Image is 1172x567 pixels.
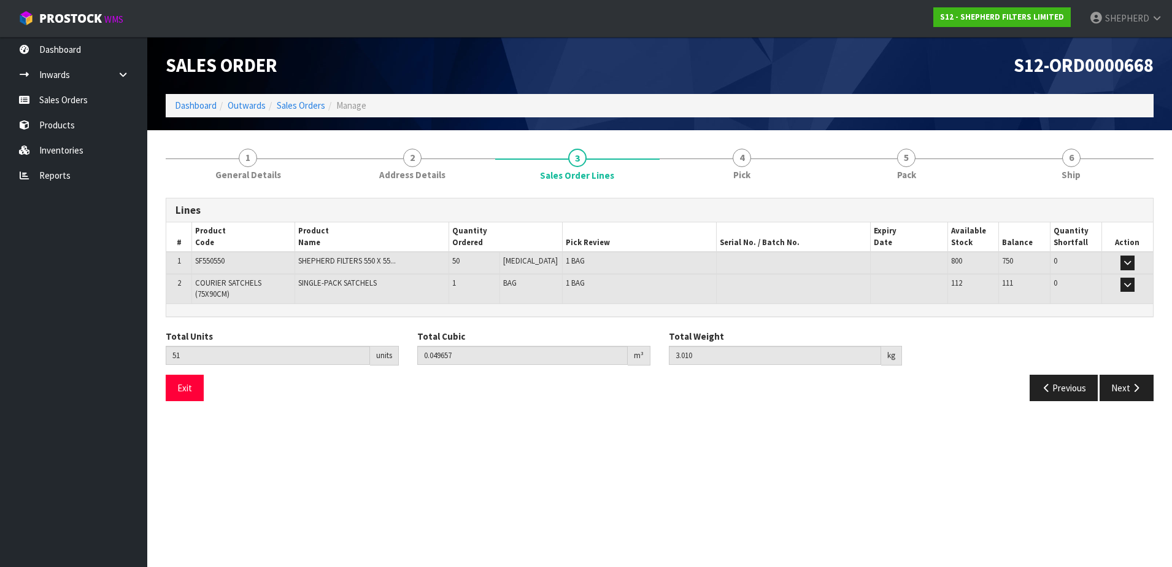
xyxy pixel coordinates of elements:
span: 6 [1062,149,1081,167]
th: Balance [999,222,1051,252]
th: Expiry Date [871,222,948,252]
a: Dashboard [175,100,217,111]
input: Total Weight [669,346,881,365]
span: Pick [733,168,750,181]
span: 1 [452,278,456,288]
a: Sales Orders [277,100,325,111]
span: 4 [733,149,751,167]
span: Pack [897,168,916,181]
span: COURIER SATCHELS (75X90CM) [195,278,261,299]
th: Available Stock [947,222,999,252]
th: Action [1101,222,1153,252]
th: # [166,222,192,252]
span: 0 [1054,278,1057,288]
th: Quantity Shortfall [1051,222,1102,252]
span: 1 BAG [566,278,585,288]
th: Product Name [295,222,449,252]
span: ProStock [39,10,102,26]
div: m³ [628,346,650,366]
strong: S12 - SHEPHERD FILTERS LIMITED [940,12,1064,22]
span: SHEPHERD [1105,12,1149,24]
button: Previous [1030,375,1098,401]
img: cube-alt.png [18,10,34,26]
span: [MEDICAL_DATA] [503,256,558,266]
th: Quantity Ordered [449,222,562,252]
span: 1 BAG [566,256,585,266]
small: WMS [104,14,123,25]
input: Total Units [166,346,370,365]
label: Total Units [166,330,213,343]
span: 800 [951,256,962,266]
span: 111 [1002,278,1013,288]
th: Product Code [192,222,295,252]
span: SHEPHERD FILTERS 550 X 55... [298,256,396,266]
h3: Lines [175,205,1144,216]
span: 5 [897,149,916,167]
th: Serial No. / Batch No. [717,222,871,252]
span: 3 [568,149,587,167]
span: 50 [452,256,460,266]
span: Ship [1062,168,1081,181]
div: kg [881,346,902,366]
span: General Details [215,168,281,181]
span: BAG [503,278,517,288]
label: Total Cubic [417,330,465,343]
span: Address Details [379,168,445,181]
th: Pick Review [563,222,717,252]
span: 2 [177,278,181,288]
span: Sales Order Lines [540,169,614,182]
span: 2 [403,149,422,167]
span: 112 [951,278,962,288]
span: Sales Order [166,53,277,77]
span: 1 [239,149,257,167]
span: 750 [1002,256,1013,266]
div: units [370,346,399,366]
label: Total Weight [669,330,724,343]
span: S12-ORD0000668 [1014,53,1154,77]
span: SINGLE-PACK SATCHELS [298,278,377,288]
span: SF550550 [195,256,225,266]
span: 1 [177,256,181,266]
span: Manage [336,100,366,111]
button: Exit [166,375,204,401]
button: Next [1100,375,1154,401]
a: Outwards [228,100,266,111]
input: Total Cubic [417,346,628,365]
span: Sales Order Lines [166,189,1154,410]
span: 0 [1054,256,1057,266]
